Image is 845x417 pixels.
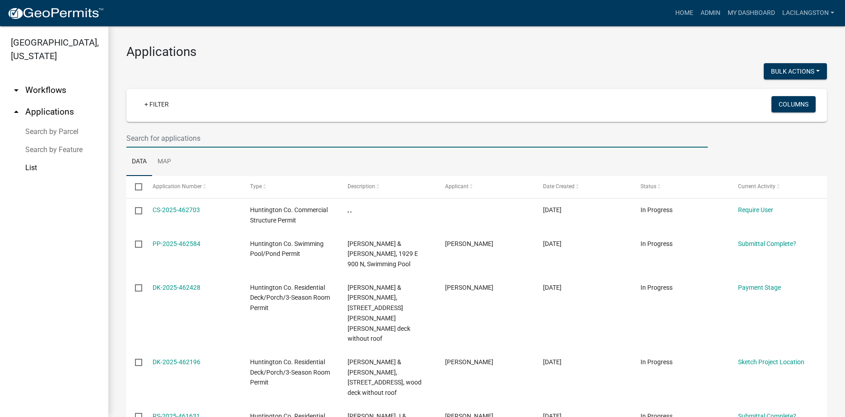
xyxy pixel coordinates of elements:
[764,63,827,79] button: Bulk Actions
[697,5,724,22] a: Admin
[672,5,697,22] a: Home
[738,358,804,366] a: Sketch Project Location
[771,96,816,112] button: Columns
[11,85,22,96] i: arrow_drop_down
[543,284,562,291] span: 08/11/2025
[126,44,827,60] h3: Applications
[543,206,562,213] span: 08/12/2025
[738,183,775,190] span: Current Activity
[641,206,673,213] span: In Progress
[632,176,729,198] datatable-header-cell: Status
[126,176,144,198] datatable-header-cell: Select
[153,206,200,213] a: CS-2025-462703
[543,358,562,366] span: 08/11/2025
[250,240,324,258] span: Huntington Co. Swimming Pool/Pond Permit
[543,240,562,247] span: 08/12/2025
[738,284,781,291] a: Payment Stage
[348,358,422,396] span: Clark, Silas W & Mariah N Thornsbury, 1824 E State St, wood deck without roof
[729,176,827,198] datatable-header-cell: Current Activity
[641,240,673,247] span: In Progress
[250,206,328,224] span: Huntington Co. Commercial Structure Permit
[724,5,779,22] a: My Dashboard
[436,176,534,198] datatable-header-cell: Applicant
[641,284,673,291] span: In Progress
[144,176,241,198] datatable-header-cell: Application Number
[339,176,436,198] datatable-header-cell: Description
[250,183,262,190] span: Type
[641,183,656,190] span: Status
[779,5,838,22] a: LaciLangston
[348,240,418,268] span: Roeloffs, John & Jane, 1929 E 900 N, Swimming Pool
[126,148,152,176] a: Data
[153,240,200,247] a: PP-2025-462584
[445,183,469,190] span: Applicant
[738,240,796,247] a: Submittal Complete?
[534,176,631,198] datatable-header-cell: Date Created
[126,129,708,148] input: Search for applications
[250,284,330,312] span: Huntington Co. Residential Deck/Porch/3-Season Room Permit
[137,96,176,112] a: + Filter
[153,284,200,291] a: DK-2025-462428
[445,284,493,291] span: Chad Gerdes
[738,206,773,213] a: Require User
[250,358,330,386] span: Huntington Co. Residential Deck/Porch/3-Season Room Permit
[445,358,493,366] span: Silas Clark
[241,176,339,198] datatable-header-cell: Type
[348,284,410,343] span: Heyde, Kirk L & Kim J, 618 Jones Ave, wood deck without roof
[348,206,352,213] span: , ,
[543,183,575,190] span: Date Created
[153,358,200,366] a: DK-2025-462196
[11,107,22,117] i: arrow_drop_up
[153,183,202,190] span: Application Number
[348,183,375,190] span: Description
[445,240,493,247] span: Luke Unger
[641,358,673,366] span: In Progress
[152,148,176,176] a: Map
